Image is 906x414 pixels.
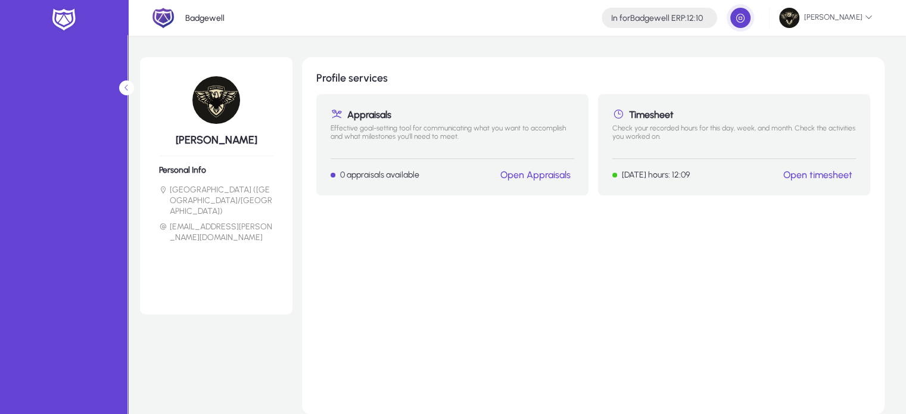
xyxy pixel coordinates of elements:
[500,169,571,180] a: Open Appraisals
[316,71,870,85] h1: Profile services
[49,7,79,32] img: white-logo.png
[185,13,225,23] p: Badgewell
[192,76,240,124] img: 77.jpg
[159,185,273,217] li: [GEOGRAPHIC_DATA] ([GEOGRAPHIC_DATA]/[GEOGRAPHIC_DATA])
[779,8,873,28] span: [PERSON_NAME]
[783,169,852,180] a: Open timesheet
[159,165,273,175] h6: Personal Info
[497,169,574,181] button: Open Appraisals
[331,124,574,149] p: Effective goal-setting tool for communicating what you want to accomplish and what milestones you...
[331,108,574,120] h1: Appraisals
[612,108,856,120] h1: Timesheet
[159,222,273,243] li: [EMAIL_ADDRESS][PERSON_NAME][DOMAIN_NAME]
[622,170,690,180] p: [DATE] hours: 12:09
[159,133,273,147] h5: [PERSON_NAME]
[152,7,175,29] img: 2.png
[780,169,856,181] button: Open timesheet
[779,8,799,28] img: 77.jpg
[611,13,630,23] span: In for
[612,124,856,149] p: Check your recorded hours for this day, week, and month. Check the activities you worked on.
[611,13,703,23] h4: Badgewell ERP
[770,7,882,29] button: [PERSON_NAME]
[687,13,703,23] span: 12:10
[340,170,419,180] p: 0 appraisals available
[685,13,687,23] span: :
